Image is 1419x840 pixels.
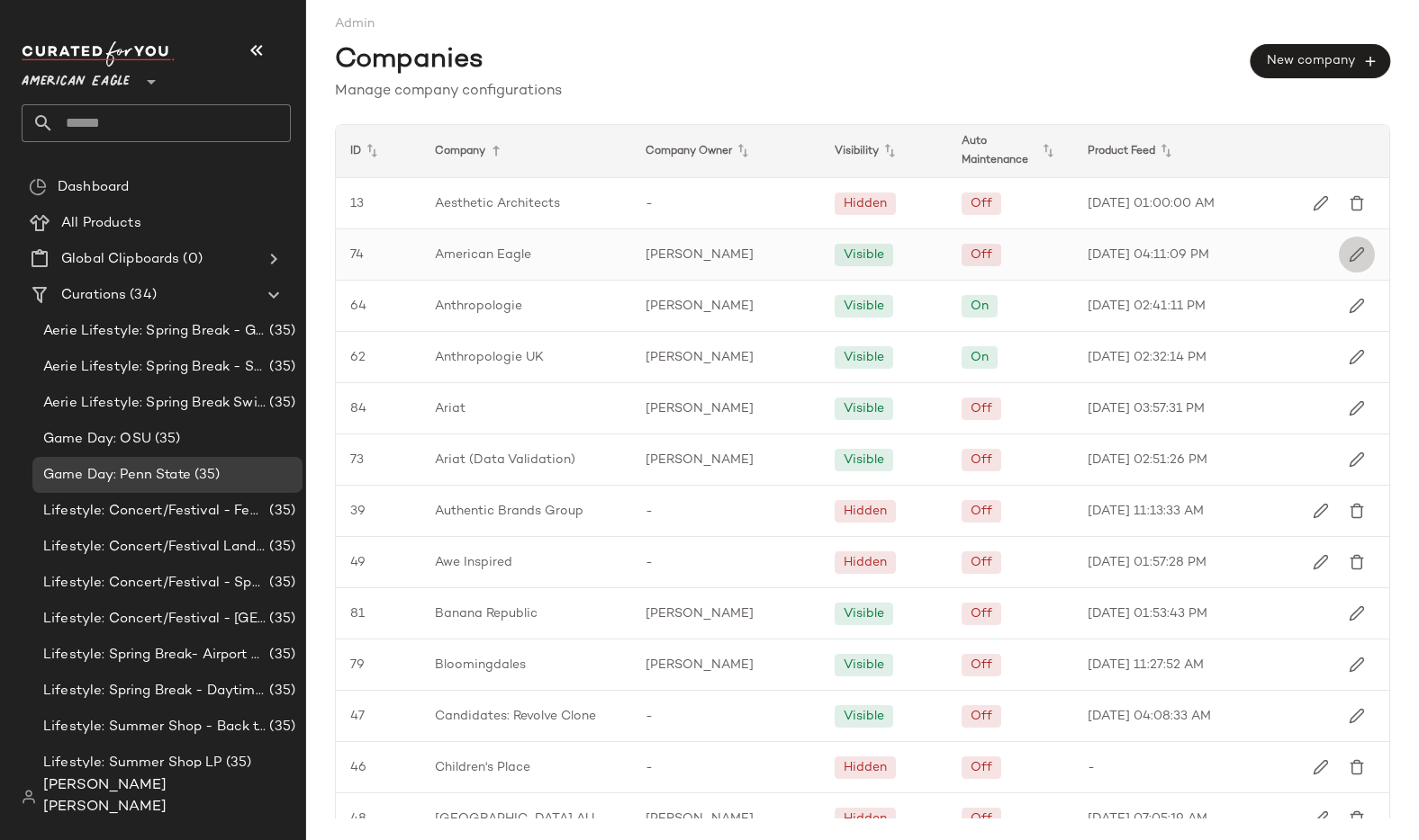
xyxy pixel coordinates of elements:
[646,809,754,828] span: [PERSON_NAME]
[646,246,754,264] span: [PERSON_NAME]
[1313,810,1329,827] img: svg%3e
[179,249,202,270] span: (0)
[844,809,887,828] div: Hidden
[266,393,295,414] span: (35)
[1349,349,1365,365] img: svg%3e
[646,348,754,367] span: [PERSON_NAME]
[1251,44,1390,78] button: New company
[435,809,594,828] span: [GEOGRAPHIC_DATA] AU
[971,451,992,469] div: Off
[646,194,653,213] span: -
[844,656,884,675] div: Visible
[947,125,1073,177] div: Auto Maintenance
[43,645,266,666] span: Lifestyle: Spring Break- Airport Style
[435,502,583,521] span: Authentic Brands Group
[61,213,141,234] span: All Products
[1349,246,1365,263] img: svg%3e
[1088,604,1207,623] span: [DATE] 01:53:43 PM
[435,246,531,264] span: American Eagle
[22,41,175,67] img: cfy_white_logo.C9jOOHJF.svg
[971,246,992,264] div: Off
[1349,298,1365,314] img: svg%3e
[1073,125,1263,177] div: Product Feed
[43,393,266,414] span: Aerie Lifestyle: Spring Break Swimsuits Landing Page
[266,609,295,630] span: (35)
[1088,246,1209,264] span: [DATE] 04:11:09 PM
[1313,503,1329,519] img: svg%3e
[43,573,266,594] span: Lifestyle: Concert/Festival - Sporty
[971,604,992,623] div: Off
[435,348,544,367] span: Anthropologie UK
[844,194,887,213] div: Hidden
[43,609,266,630] span: Lifestyle: Concert/Festival - [GEOGRAPHIC_DATA]
[43,501,266,522] span: Lifestyle: Concert/Festival - Femme
[844,246,884,264] div: Visible
[646,553,653,572] span: -
[1088,297,1206,316] span: [DATE] 02:41:11 PM
[43,753,222,773] span: Lifestyle: Summer Shop LP
[844,758,887,777] div: Hidden
[971,553,992,572] div: Off
[820,125,946,177] div: Visibility
[971,502,992,521] div: Off
[646,502,653,521] span: -
[435,656,526,675] span: Bloomingdales
[844,451,884,469] div: Visible
[43,537,266,558] span: Lifestyle: Concert/Festival Landing Page
[22,790,36,804] img: svg%3e
[1088,758,1095,777] span: -
[1088,707,1211,726] span: [DATE] 04:08:33 AM
[971,656,992,675] div: Off
[1088,553,1207,572] span: [DATE] 01:57:28 PM
[43,357,266,378] span: Aerie Lifestyle: Spring Break - Sporty
[151,429,181,450] span: (35)
[350,656,365,675] span: 79
[1349,810,1365,827] img: svg%3e
[266,645,295,666] span: (35)
[646,451,754,469] span: [PERSON_NAME]
[43,429,151,450] span: Game Day: OSU
[191,465,221,486] span: (35)
[971,194,992,213] div: Off
[29,178,47,196] img: svg%3e
[1088,348,1207,367] span: [DATE] 02:32:14 PM
[1349,605,1365,621] img: svg%3e
[646,604,754,623] span: [PERSON_NAME]
[1088,656,1204,675] span: [DATE] 11:27:52 AM
[61,285,126,306] span: Curations
[350,246,364,264] span: 74
[844,297,884,316] div: Visible
[266,321,295,342] span: (35)
[646,399,754,418] span: [PERSON_NAME]
[646,656,754,675] span: [PERSON_NAME]
[43,717,266,737] span: Lifestyle: Summer Shop - Back to School Essentials
[435,604,538,623] span: Banana Republic
[266,357,295,378] span: (35)
[61,249,179,270] span: Global Clipboards
[971,707,992,726] div: Off
[350,758,366,777] span: 46
[43,465,191,486] span: Game Day: Penn State
[266,573,295,594] span: (35)
[350,604,365,623] span: 81
[58,177,129,198] span: Dashboard
[350,707,365,726] span: 47
[266,717,295,737] span: (35)
[350,297,366,316] span: 64
[1313,759,1329,775] img: svg%3e
[1349,554,1365,570] img: svg%3e
[266,501,295,522] span: (35)
[350,399,366,418] span: 84
[335,81,1390,103] div: Manage company configurations
[971,758,992,777] div: Off
[435,553,512,572] span: Awe Inspired
[844,553,887,572] div: Hidden
[336,125,420,177] div: ID
[335,40,484,81] span: Companies
[844,502,887,521] div: Hidden
[350,194,364,213] span: 13
[22,61,130,94] span: American Eagle
[844,604,884,623] div: Visible
[126,285,157,306] span: (34)
[435,758,530,777] span: Children's Place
